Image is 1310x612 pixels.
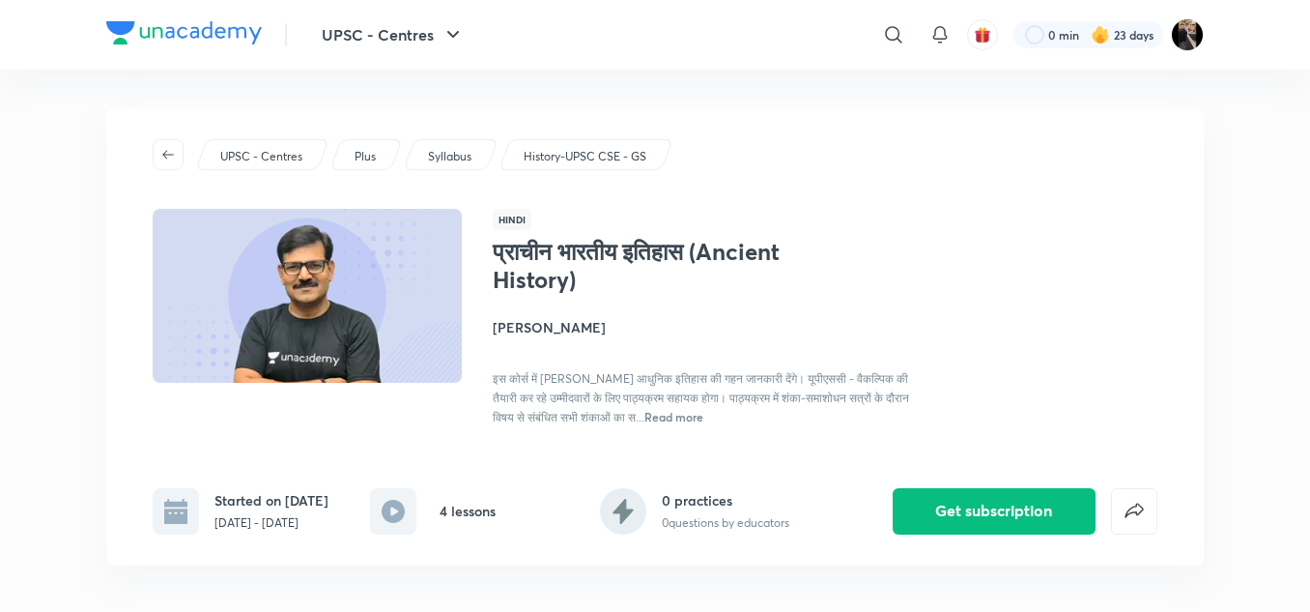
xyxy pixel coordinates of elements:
[493,371,909,424] span: इस कोर्स में [PERSON_NAME] आधुनिक इतिहास की गहन जानकारी देंगे। यूपीएससी - वैकल्पिक की तैयारी कर र...
[493,209,531,230] span: Hindi
[644,409,703,424] span: Read more
[106,21,262,44] img: Company Logo
[220,148,302,165] p: UPSC - Centres
[1171,18,1204,51] img: amit tripathi
[214,514,328,532] p: [DATE] - [DATE]
[428,148,471,165] p: Syllabus
[310,15,476,54] button: UPSC - Centres
[493,238,809,294] h1: प्राचीन भारतीय इतिहास (Ancient History)
[493,317,926,337] h4: [PERSON_NAME]
[214,490,328,510] h6: Started on [DATE]
[893,488,1096,535] button: Get subscription
[352,148,380,165] a: Plus
[355,148,376,165] p: Plus
[1111,488,1157,535] button: false
[217,148,306,165] a: UPSC - Centres
[524,148,646,165] p: History-UPSC CSE - GS
[967,19,998,50] button: avatar
[1091,25,1110,44] img: streak
[106,21,262,49] a: Company Logo
[440,501,496,521] h6: 4 lessons
[425,148,475,165] a: Syllabus
[521,148,650,165] a: History-UPSC CSE - GS
[150,207,465,385] img: Thumbnail
[662,514,789,532] p: 0 questions by educators
[974,26,991,44] img: avatar
[662,490,789,510] h6: 0 practices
